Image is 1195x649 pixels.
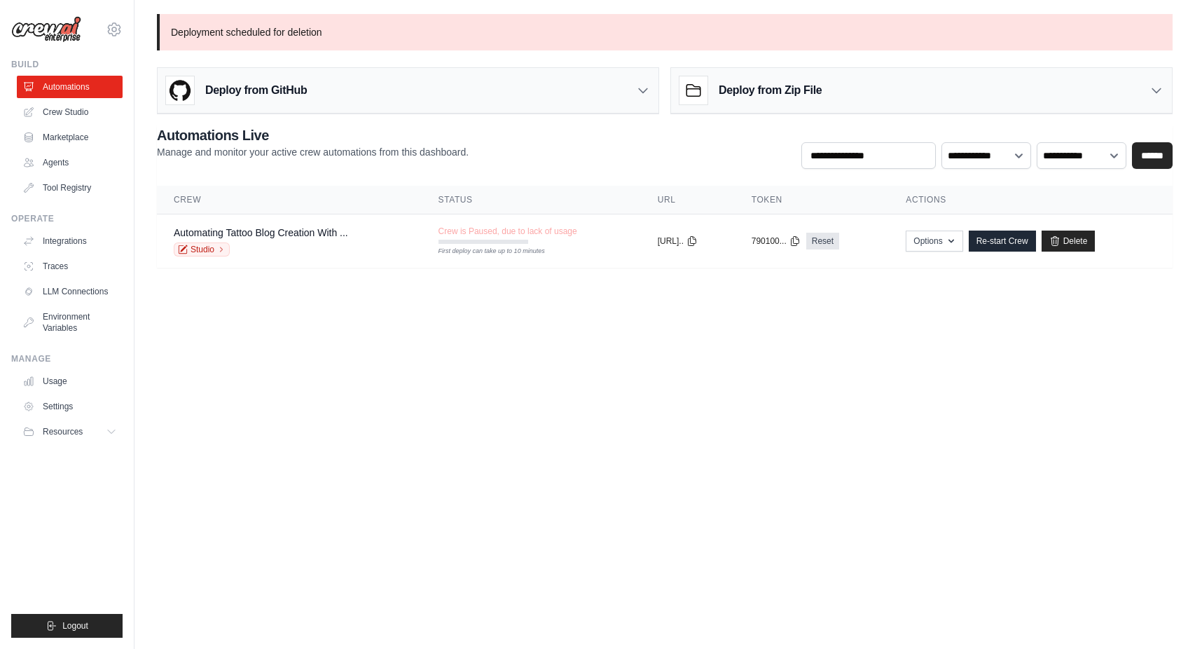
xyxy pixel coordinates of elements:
h3: Deploy from GitHub [205,82,307,99]
img: Logo [11,16,81,43]
p: Manage and monitor your active crew automations from this dashboard. [157,145,469,159]
span: Resources [43,426,83,437]
a: Automations [17,76,123,98]
button: 790100... [752,235,801,247]
h3: Deploy from Zip File [719,82,822,99]
a: Environment Variables [17,306,123,339]
a: Usage [17,370,123,392]
h2: Automations Live [157,125,469,145]
a: Crew Studio [17,101,123,123]
a: Delete [1042,231,1096,252]
img: GitHub Logo [166,76,194,104]
th: Crew [157,186,422,214]
div: Build [11,59,123,70]
button: Resources [17,421,123,443]
div: Operate [11,213,123,224]
th: URL [641,186,735,214]
a: Marketplace [17,126,123,149]
th: Token [735,186,890,214]
a: Settings [17,395,123,418]
div: First deploy can take up to 10 minutes [438,247,528,257]
p: Deployment scheduled for deletion [157,14,1173,50]
button: Options [906,231,962,252]
a: Studio [174,242,230,257]
a: Automating Tattoo Blog Creation With ... [174,227,348,238]
a: Agents [17,151,123,174]
a: Re-start Crew [969,231,1036,252]
button: Logout [11,614,123,638]
a: Tool Registry [17,177,123,199]
a: Reset [806,233,839,250]
span: Logout [62,620,88,631]
th: Actions [889,186,1173,214]
th: Status [422,186,641,214]
span: Crew is Paused, due to lack of usage [438,226,577,237]
a: Traces [17,255,123,278]
a: Integrations [17,230,123,252]
div: Manage [11,353,123,364]
a: LLM Connections [17,280,123,303]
